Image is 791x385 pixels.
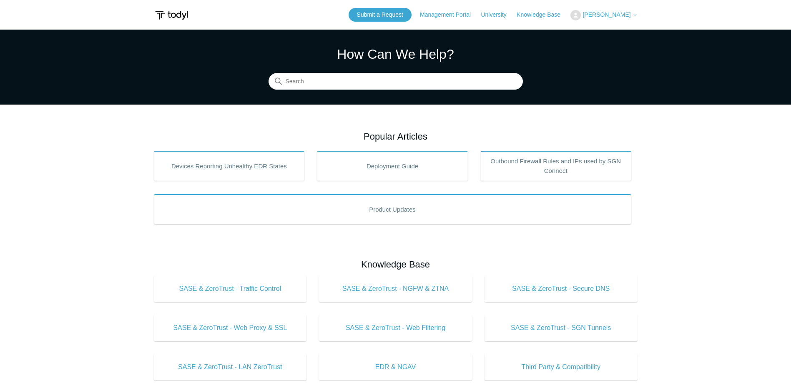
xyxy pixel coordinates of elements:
a: EDR & NGAV [319,354,472,380]
a: SASE & ZeroTrust - Traffic Control [154,275,307,302]
span: SASE & ZeroTrust - Secure DNS [497,284,625,294]
a: SASE & ZeroTrust - NGFW & ZTNA [319,275,472,302]
a: Devices Reporting Unhealthy EDR States [154,151,305,181]
span: SASE & ZeroTrust - NGFW & ZTNA [331,284,460,294]
a: SASE & ZeroTrust - Secure DNS [485,275,638,302]
input: Search [269,73,523,90]
span: SASE & ZeroTrust - Web Proxy & SSL [166,323,294,333]
h2: Knowledge Base [154,257,638,271]
a: University [481,10,515,19]
span: EDR & NGAV [331,362,460,372]
a: SASE & ZeroTrust - LAN ZeroTrust [154,354,307,380]
a: SASE & ZeroTrust - SGN Tunnels [485,315,638,341]
span: [PERSON_NAME] [583,11,630,18]
h2: Popular Articles [154,130,638,143]
img: Todyl Support Center Help Center home page [154,7,189,23]
span: SASE & ZeroTrust - LAN ZeroTrust [166,362,294,372]
a: SASE & ZeroTrust - Web Proxy & SSL [154,315,307,341]
a: Product Updates [154,194,631,224]
span: SASE & ZeroTrust - Web Filtering [331,323,460,333]
span: SASE & ZeroTrust - SGN Tunnels [497,323,625,333]
a: Submit a Request [349,8,412,22]
a: SASE & ZeroTrust - Web Filtering [319,315,472,341]
button: [PERSON_NAME] [570,10,637,20]
span: SASE & ZeroTrust - Traffic Control [166,284,294,294]
a: Management Portal [420,10,479,19]
a: Outbound Firewall Rules and IPs used by SGN Connect [480,151,631,181]
a: Knowledge Base [517,10,569,19]
a: Third Party & Compatibility [485,354,638,380]
span: Third Party & Compatibility [497,362,625,372]
h1: How Can We Help? [269,44,523,64]
a: Deployment Guide [317,151,468,181]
